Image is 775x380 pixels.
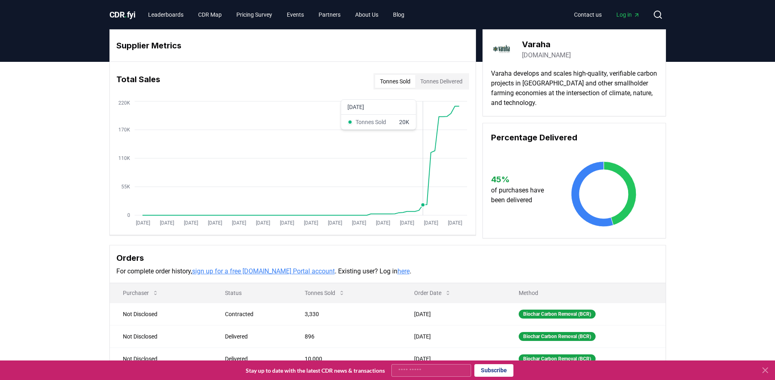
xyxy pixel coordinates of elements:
[610,7,646,22] a: Log in
[519,354,596,363] div: Biochar Carbon Removal (BCR)
[519,310,596,319] div: Biochar Carbon Removal (BCR)
[207,220,222,226] tspan: [DATE]
[124,10,127,20] span: .
[397,267,410,275] a: here
[616,11,640,19] span: Log in
[424,220,438,226] tspan: [DATE]
[522,38,571,50] h3: Varaha
[375,220,390,226] tspan: [DATE]
[522,50,571,60] a: [DOMAIN_NAME]
[491,173,552,186] h3: 45 %
[159,220,174,226] tspan: [DATE]
[401,325,506,347] td: [DATE]
[519,332,596,341] div: Biochar Carbon Removal (BCR)
[568,7,608,22] a: Contact us
[225,310,285,318] div: Contracted
[408,285,458,301] button: Order Date
[491,131,657,144] h3: Percentage Delivered
[415,75,467,88] button: Tonnes Delivered
[292,325,402,347] td: 896
[192,7,228,22] a: CDR Map
[512,289,659,297] p: Method
[116,266,659,276] p: For complete order history, . Existing user? Log in .
[303,220,318,226] tspan: [DATE]
[121,184,130,190] tspan: 55K
[375,75,415,88] button: Tonnes Sold
[183,220,198,226] tspan: [DATE]
[135,220,150,226] tspan: [DATE]
[116,252,659,264] h3: Orders
[279,220,294,226] tspan: [DATE]
[225,355,285,363] div: Delivered
[231,220,246,226] tspan: [DATE]
[400,220,414,226] tspan: [DATE]
[255,220,270,226] tspan: [DATE]
[401,347,506,370] td: [DATE]
[192,267,335,275] a: sign up for a free [DOMAIN_NAME] Portal account
[225,332,285,341] div: Delivered
[118,100,130,106] tspan: 220K
[109,9,135,20] a: CDR.fyi
[386,7,411,22] a: Blog
[292,347,402,370] td: 10,000
[118,155,130,161] tspan: 110K
[110,325,212,347] td: Not Disclosed
[142,7,190,22] a: Leaderboards
[116,73,160,90] h3: Total Sales
[491,38,514,61] img: Varaha-logo
[280,7,310,22] a: Events
[110,303,212,325] td: Not Disclosed
[448,220,462,226] tspan: [DATE]
[116,285,165,301] button: Purchaser
[110,347,212,370] td: Not Disclosed
[218,289,285,297] p: Status
[327,220,342,226] tspan: [DATE]
[312,7,347,22] a: Partners
[116,39,469,52] h3: Supplier Metrics
[230,7,279,22] a: Pricing Survey
[127,212,130,218] tspan: 0
[298,285,351,301] button: Tonnes Sold
[292,303,402,325] td: 3,330
[401,303,506,325] td: [DATE]
[351,220,366,226] tspan: [DATE]
[349,7,385,22] a: About Us
[142,7,411,22] nav: Main
[491,69,657,108] p: Varaha develops and scales high-quality, verifiable carbon projects in [GEOGRAPHIC_DATA] and othe...
[568,7,646,22] nav: Main
[118,127,130,133] tspan: 170K
[109,10,135,20] span: CDR fyi
[491,186,552,205] p: of purchases have been delivered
